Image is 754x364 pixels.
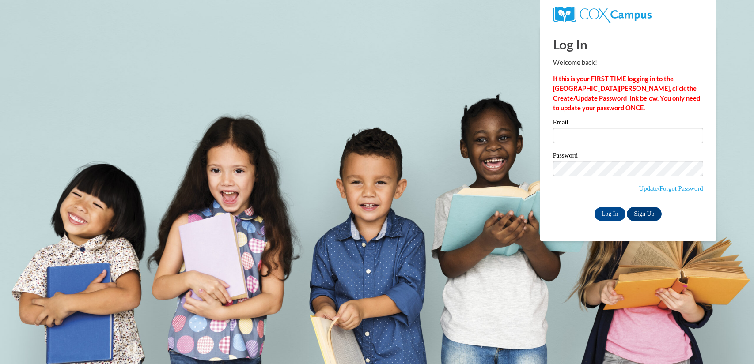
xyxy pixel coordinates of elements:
[627,207,661,221] a: Sign Up
[553,10,652,18] a: COX Campus
[553,7,652,23] img: COX Campus
[595,207,625,221] input: Log In
[553,58,703,68] p: Welcome back!
[553,119,703,128] label: Email
[553,35,703,53] h1: Log In
[553,152,703,161] label: Password
[553,75,700,112] strong: If this is your FIRST TIME logging in to the [GEOGRAPHIC_DATA][PERSON_NAME], click the Create/Upd...
[639,185,703,192] a: Update/Forgot Password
